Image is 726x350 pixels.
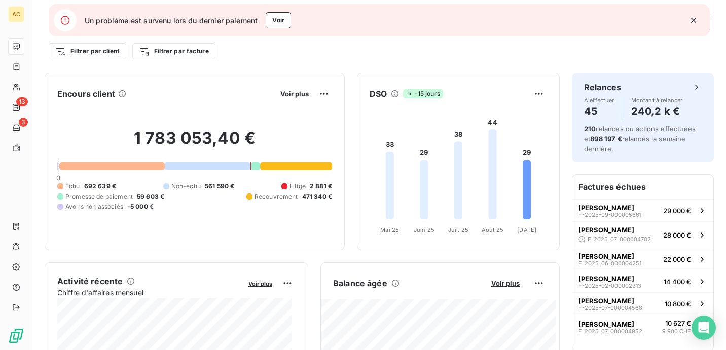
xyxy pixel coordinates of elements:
[245,279,275,288] button: Voir plus
[584,97,614,103] span: À effectuer
[578,275,634,283] span: [PERSON_NAME]
[572,315,713,339] button: [PERSON_NAME]F-2025-07-00000495210 627 €9 900 CHF
[255,192,298,201] span: Recouvrement
[57,88,115,100] h6: Encours client
[665,300,691,308] span: 10 800 €
[57,128,332,159] h2: 1 783 053,40 €
[333,277,387,289] h6: Balance âgée
[65,202,123,211] span: Avoirs non associés
[488,279,523,288] button: Voir plus
[665,319,691,327] span: 10 627 €
[403,89,443,98] span: -15 jours
[664,278,691,286] span: 14 400 €
[277,89,312,98] button: Voir plus
[578,320,634,328] span: [PERSON_NAME]
[132,43,215,59] button: Filtrer par facture
[572,175,713,199] h6: Factures échues
[85,15,258,26] span: Un problème est survenu lors du dernier paiement
[266,12,291,28] button: Voir
[584,125,696,153] span: relances ou actions effectuées et relancés la semaine dernière.
[19,118,28,127] span: 3
[584,103,614,120] h4: 45
[578,252,634,260] span: [PERSON_NAME]
[127,202,154,211] span: -5 000 €
[414,226,434,234] tspan: Juin 25
[663,255,691,263] span: 22 000 €
[84,182,116,191] span: 692 639 €
[310,182,332,191] span: 2 881 €
[248,280,272,287] span: Voir plus
[171,182,201,191] span: Non-échu
[370,88,387,100] h6: DSO
[8,6,24,22] div: AC
[692,316,716,340] div: Open Intercom Messenger
[631,103,683,120] h4: 240,2 k €
[57,287,241,298] span: Chiffre d'affaires mensuel
[137,192,164,201] span: 59 603 €
[65,192,133,201] span: Promesse de paiement
[49,43,126,59] button: Filtrer par client
[8,328,24,344] img: Logo LeanPay
[663,207,691,215] span: 29 000 €
[578,226,634,234] span: [PERSON_NAME]
[578,204,634,212] span: [PERSON_NAME]
[578,305,642,311] span: F-2025-07-000004568
[584,125,596,133] span: 210
[662,327,691,336] span: 9 900 CHF
[572,199,713,221] button: [PERSON_NAME]F-2025-09-00000566129 000 €
[380,226,399,234] tspan: Mai 25
[572,292,713,315] button: [PERSON_NAME]F-2025-07-00000456810 800 €
[578,328,642,334] span: F-2025-07-000004952
[302,192,332,201] span: 471 340 €
[65,182,80,191] span: Échu
[572,221,713,248] button: [PERSON_NAME]F-2025-07-00000470228 000 €
[280,90,309,98] span: Voir plus
[578,283,641,289] span: F-2025-02-000002313
[584,81,621,93] h6: Relances
[578,260,641,266] span: F-2025-06-000004251
[491,279,520,287] span: Voir plus
[578,212,641,218] span: F-2025-09-000005661
[448,226,468,234] tspan: Juil. 25
[590,135,622,143] span: 898 197 €
[578,297,634,305] span: [PERSON_NAME]
[56,174,60,182] span: 0
[289,182,306,191] span: Litige
[16,97,28,106] span: 13
[205,182,234,191] span: 561 590 €
[572,270,713,292] button: [PERSON_NAME]F-2025-02-00000231314 400 €
[572,248,713,270] button: [PERSON_NAME]F-2025-06-00000425122 000 €
[588,236,651,242] span: F-2025-07-000004702
[482,226,504,234] tspan: Août 25
[631,97,683,103] span: Montant à relancer
[663,231,691,239] span: 28 000 €
[57,275,123,287] h6: Activité récente
[517,226,536,234] tspan: [DATE]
